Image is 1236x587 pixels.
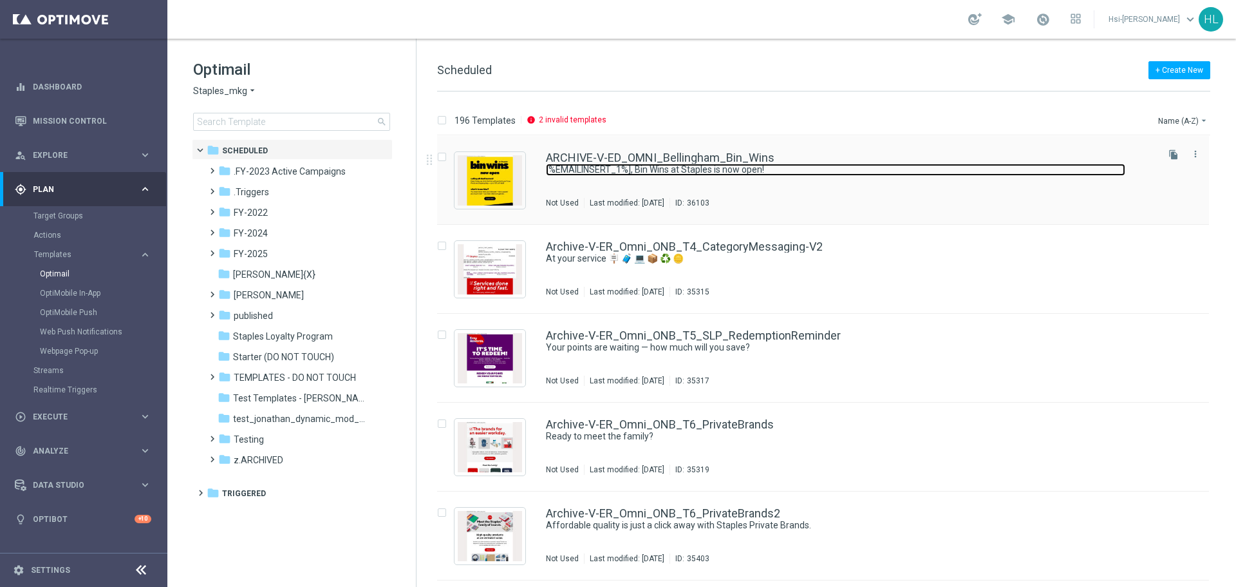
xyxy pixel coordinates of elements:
i: folder [207,144,220,157]
div: Press SPACE to select this row. [424,136,1233,225]
a: ARCHIVE-V-ED_OMNI_Bellingham_Bin_Wins [546,152,774,164]
a: At your service 🪧 🧳 💻 📦 ♻️ 🪙 [546,253,1125,265]
a: Streams [33,365,134,376]
div: Press SPACE to select this row. [424,225,1233,314]
div: Templates [33,245,166,361]
div: Ready to meet the family? [546,430,1155,443]
a: Hsi-[PERSON_NAME]keyboard_arrow_down [1107,10,1199,29]
div: Explore [15,149,139,161]
span: Data Studio [33,481,139,489]
div: Data Studio keyboard_arrow_right [14,480,152,490]
div: Web Push Notifications [40,322,166,342]
i: file_copy [1168,149,1179,160]
button: Templates keyboard_arrow_right [33,249,152,260]
div: Actions [33,226,166,245]
a: Optimail [40,269,134,279]
div: Plan [15,184,139,195]
a: Optibot [33,502,135,536]
span: Explore [33,151,139,159]
span: keyboard_arrow_down [1183,12,1197,26]
a: OptiMobile In-App [40,288,134,298]
div: ID: [669,465,709,475]
i: folder [218,329,230,342]
span: jonathan_pr_test_{X} [233,269,315,280]
div: Not Used [546,287,579,297]
i: folder [218,350,230,363]
i: keyboard_arrow_right [139,445,151,457]
span: Testing [234,434,264,445]
button: Staples_mkg arrow_drop_down [193,85,257,97]
span: Scheduled [437,63,492,77]
div: Not Used [546,198,579,208]
div: ID: [669,376,709,386]
div: Target Groups [33,206,166,226]
span: search [377,117,387,127]
span: Staples Loyalty Program [233,331,333,342]
a: OptiMobile Push [40,307,134,318]
i: track_changes [15,445,26,457]
i: folder [218,226,231,239]
span: TEMPLATES - DO NOT TOUCH [234,372,356,383]
button: more_vert [1189,146,1202,162]
div: Last modified: [DATE] [585,198,669,208]
div: Last modified: [DATE] [585,287,669,297]
button: file_copy [1165,146,1182,163]
a: [%EMAILINSERT_1%], Bin Wins at Staples is now open! [546,164,1125,176]
i: info [527,115,536,124]
i: keyboard_arrow_right [139,149,151,161]
button: + Create New [1148,61,1210,79]
div: Not Used [546,376,579,386]
div: Dashboard [15,70,151,104]
span: school [1001,12,1015,26]
img: 36103.jpeg [458,155,522,206]
span: Staples_mkg [193,85,247,97]
div: Optimail [40,264,166,284]
p: 196 Templates [454,115,516,126]
button: play_circle_outline Execute keyboard_arrow_right [14,412,152,422]
i: folder [218,370,231,383]
img: 35403.jpeg [458,511,522,561]
div: OptiMobile In-App [40,284,166,303]
i: folder [218,309,231,322]
div: Data Studio [15,479,139,491]
div: 36103 [687,198,709,208]
button: lightbulb Optibot +10 [14,514,152,524]
span: Triggered [222,488,266,499]
div: Streams [33,361,166,380]
div: At your service 🪧 🧳 💻 📦 ♻️ 🪙 [546,253,1155,265]
div: Last modified: [DATE] [585,553,669,564]
button: Name (A-Z)arrow_drop_down [1157,113,1210,128]
a: Realtime Triggers [33,385,134,395]
div: [%EMAILINSERT_1%], Bin Wins at Staples is now open! [546,164,1155,176]
button: track_changes Analyze keyboard_arrow_right [14,446,152,456]
a: Archive-V-ER_Omni_ONB_T5_SLP_RedemptionReminder [546,330,841,342]
p: 2 invalid templates [539,115,606,125]
i: settings [13,564,24,576]
i: keyboard_arrow_right [139,479,151,491]
i: equalizer [15,81,26,93]
div: Optibot [15,502,151,536]
span: Templates [34,251,126,258]
a: Archive-V-ER_Omni_ONB_T6_PrivateBrands2 [546,508,780,519]
i: keyboard_arrow_right [139,249,151,261]
a: Target Groups [33,211,134,221]
i: folder [218,164,231,177]
div: ID: [669,553,709,564]
a: Webpage Pop-up [40,346,134,356]
div: Analyze [15,445,139,457]
a: Dashboard [33,70,151,104]
div: equalizer Dashboard [14,82,152,92]
div: ID: [669,198,709,208]
i: folder [218,432,231,445]
i: folder [218,267,230,280]
span: Starter (DO NOT TOUCH) [233,351,334,363]
span: test_jonathan_dynamic_mod_{X} [233,413,366,425]
div: Templates [34,251,139,258]
span: published [234,310,273,322]
img: 35315.jpeg [458,244,522,294]
a: Actions [33,230,134,240]
div: Last modified: [DATE] [585,376,669,386]
div: HL [1199,7,1223,32]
